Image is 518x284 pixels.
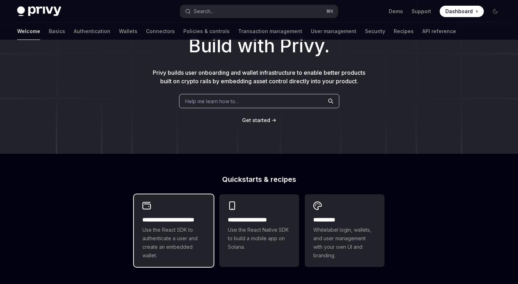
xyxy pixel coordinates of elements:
a: Wallets [119,23,137,40]
a: Transaction management [238,23,302,40]
span: Use the React Native SDK to build a mobile app on Solana. [228,226,291,251]
a: Security [365,23,385,40]
span: ⌘ K [326,9,334,14]
span: Get started [242,117,270,123]
button: Toggle dark mode [490,6,501,17]
a: Demo [389,8,403,15]
img: dark logo [17,6,61,16]
div: Search... [194,7,214,16]
span: Help me learn how to… [185,98,239,105]
span: Privy builds user onboarding and wallet infrastructure to enable better products built on crypto ... [153,69,365,85]
a: API reference [422,23,456,40]
a: Get started [242,117,270,124]
a: Recipes [394,23,414,40]
span: Dashboard [445,8,473,15]
a: User management [311,23,356,40]
a: Connectors [146,23,175,40]
button: Search...⌘K [180,5,338,18]
a: Authentication [74,23,110,40]
a: Basics [49,23,65,40]
a: Support [412,8,431,15]
span: Whitelabel login, wallets, and user management with your own UI and branding. [313,226,376,260]
h2: Quickstarts & recipes [134,176,384,183]
h1: Build with Privy. [11,32,507,60]
a: Policies & controls [183,23,230,40]
a: Dashboard [440,6,484,17]
a: **** **** **** ***Use the React Native SDK to build a mobile app on Solana. [219,194,299,267]
span: Use the React SDK to authenticate a user and create an embedded wallet. [142,226,205,260]
a: **** *****Whitelabel login, wallets, and user management with your own UI and branding. [305,194,384,267]
a: Welcome [17,23,40,40]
